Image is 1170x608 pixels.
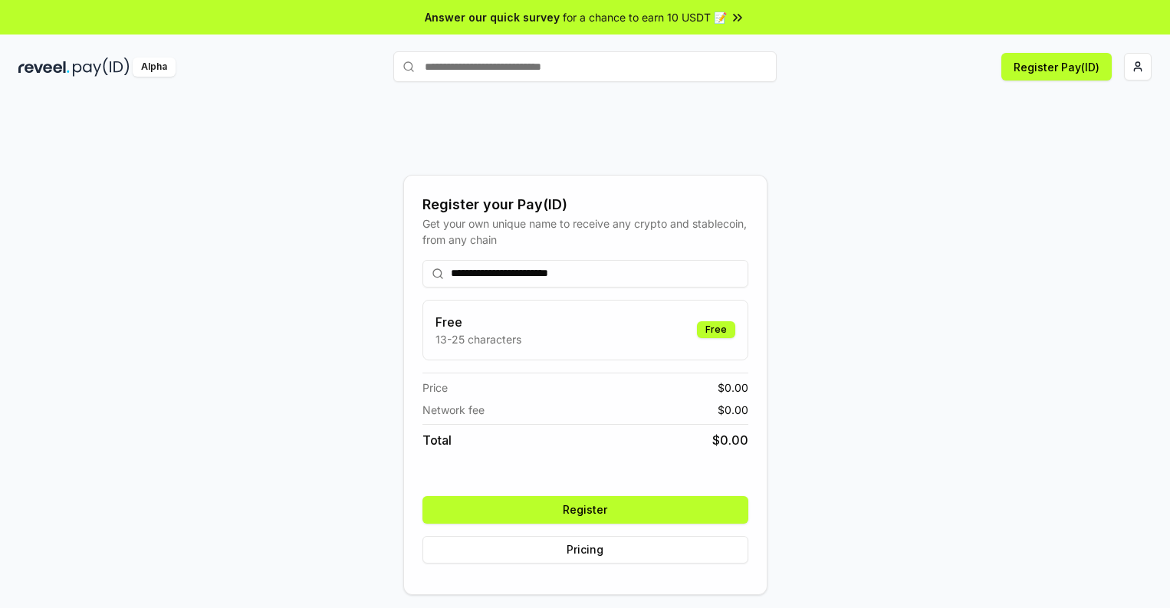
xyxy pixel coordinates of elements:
[422,496,748,524] button: Register
[422,536,748,564] button: Pricing
[718,380,748,396] span: $ 0.00
[697,321,735,338] div: Free
[133,58,176,77] div: Alpha
[422,194,748,215] div: Register your Pay(ID)
[73,58,130,77] img: pay_id
[422,431,452,449] span: Total
[422,215,748,248] div: Get your own unique name to receive any crypto and stablecoin, from any chain
[1001,53,1112,81] button: Register Pay(ID)
[435,331,521,347] p: 13-25 characters
[422,380,448,396] span: Price
[718,402,748,418] span: $ 0.00
[425,9,560,25] span: Answer our quick survey
[712,431,748,449] span: $ 0.00
[435,313,521,331] h3: Free
[422,402,485,418] span: Network fee
[18,58,70,77] img: reveel_dark
[563,9,727,25] span: for a chance to earn 10 USDT 📝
